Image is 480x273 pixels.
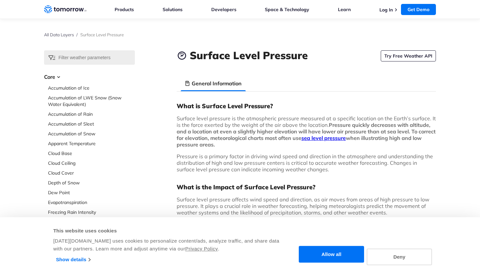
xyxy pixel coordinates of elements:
a: Get Demo [401,4,436,15]
a: Cloud Ceiling [48,160,135,166]
a: Developers [211,7,236,12]
a: Freezing Rain Intensity [48,209,135,215]
a: Evapotranspiration [48,199,135,206]
a: sea level pressure [301,135,346,141]
a: Products [115,7,134,12]
a: Cloud Cover [48,170,135,176]
div: [DATE][DOMAIN_NAME] uses cookies to personalize content/ads, analyze traffic, and share data with... [53,237,287,253]
a: Accumulation of Sleet [48,121,135,127]
h3: General Information [192,79,242,87]
a: Space & Technology [265,7,309,12]
a: All Data Layers [44,32,74,37]
a: Try Free Weather API [381,50,436,61]
span: Surface Level Pressure [80,32,124,37]
button: Deny [367,248,432,265]
h3: Core [44,73,135,81]
a: Privacy Policy [185,246,218,251]
span: Surface level pressure affects wind speed and direction, as air moves from areas of high pressure... [177,196,429,216]
a: Accumulation of LWE Snow (Snow Water Equivalent) [48,94,135,108]
span: / [76,32,78,37]
li: General Information [181,76,246,91]
h3: What is Surface Level Pressure? [177,102,436,110]
a: Apparent Temperature [48,140,135,147]
h1: Surface Level Pressure [190,48,308,62]
p: Surface level pressure is the atmospheric pressure measured at a specific location on the Earth’s... [177,115,436,148]
button: Allow all [299,246,364,263]
a: Learn [338,7,351,12]
strong: Pressure quickly decreases with altitude, and a location at even a slightly higher elevation will... [177,122,436,148]
a: Accumulation of Snow [48,130,135,137]
a: Depth of Snow [48,179,135,186]
a: Solutions [163,7,183,12]
a: Accumulation of Rain [48,111,135,117]
h3: What is the Impact of Surface Level Pressure? [177,183,436,191]
a: Home link [44,5,87,14]
input: Filter weather parameters [44,50,135,65]
a: Dew Point [48,189,135,196]
a: Log In [379,7,393,13]
div: This website uses cookies [53,227,287,235]
a: Cloud Base [48,150,135,157]
p: Pressure is a primary factor in driving wind speed and direction in the atmosphere and understand... [177,153,436,173]
a: Show details [56,255,90,264]
a: Accumulation of Ice [48,85,135,91]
